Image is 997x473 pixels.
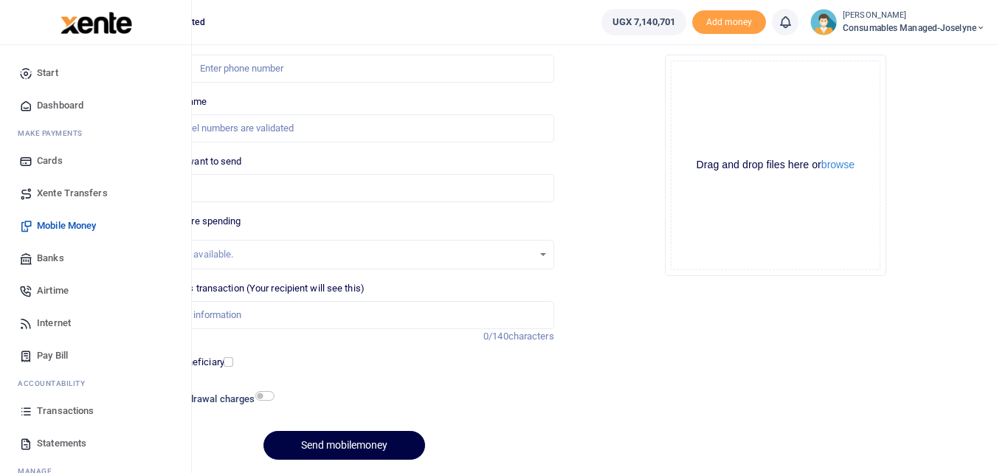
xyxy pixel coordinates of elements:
[810,9,837,35] img: profile-user
[37,436,86,451] span: Statements
[12,427,179,460] a: Statements
[692,10,766,35] span: Add money
[37,348,68,363] span: Pay Bill
[134,301,553,329] input: Enter extra information
[37,98,83,113] span: Dashboard
[37,404,94,418] span: Transactions
[843,21,985,35] span: Consumables managed-Joselyne
[61,12,132,34] img: logo-large
[613,15,675,30] span: UGX 7,140,701
[134,174,553,202] input: UGX
[37,316,71,331] span: Internet
[483,331,508,342] span: 0/140
[810,9,985,35] a: profile-user [PERSON_NAME] Consumables managed-Joselyne
[12,210,179,242] a: Mobile Money
[37,283,69,298] span: Airtime
[843,10,985,22] small: [PERSON_NAME]
[25,128,83,139] span: ake Payments
[37,218,96,233] span: Mobile Money
[12,242,179,275] a: Banks
[12,275,179,307] a: Airtime
[692,10,766,35] li: Toup your wallet
[508,331,554,342] span: characters
[12,145,179,177] a: Cards
[692,15,766,27] a: Add money
[37,153,63,168] span: Cards
[12,339,179,372] a: Pay Bill
[134,114,553,142] input: MTN & Airtel numbers are validated
[145,247,532,262] div: No options available.
[29,378,85,389] span: countability
[12,177,179,210] a: Xente Transfers
[12,307,179,339] a: Internet
[12,122,179,145] li: M
[37,186,108,201] span: Xente Transfers
[12,57,179,89] a: Start
[672,158,880,172] div: Drag and drop files here or
[134,281,365,296] label: Memo for this transaction (Your recipient will see this)
[601,9,686,35] a: UGX 7,140,701
[12,89,179,122] a: Dashboard
[665,55,886,276] div: File Uploader
[12,395,179,427] a: Transactions
[137,393,268,405] h6: Include withdrawal charges
[263,431,425,460] button: Send mobilemoney
[59,16,132,27] a: logo-small logo-large logo-large
[134,55,553,83] input: Enter phone number
[596,9,692,35] li: Wallet ballance
[37,251,64,266] span: Banks
[821,159,855,170] button: browse
[37,66,58,80] span: Start
[12,372,179,395] li: Ac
